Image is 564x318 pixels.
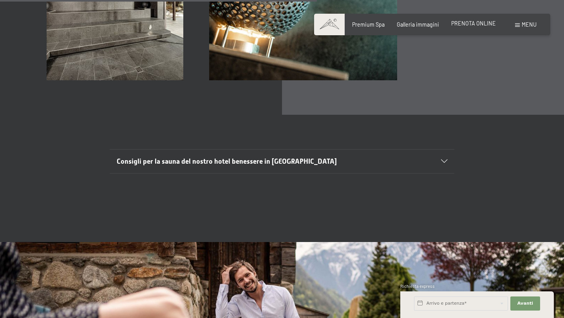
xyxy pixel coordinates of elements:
[117,157,337,165] span: Consigli per la sauna del nostro hotel benessere in [GEOGRAPHIC_DATA]
[510,296,540,311] button: Avanti
[397,21,439,28] a: Galleria immagini
[517,300,533,307] span: Avanti
[522,21,537,28] span: Menu
[400,284,435,289] span: Richiesta express
[451,20,496,27] a: PRENOTA ONLINE
[352,21,385,28] a: Premium Spa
